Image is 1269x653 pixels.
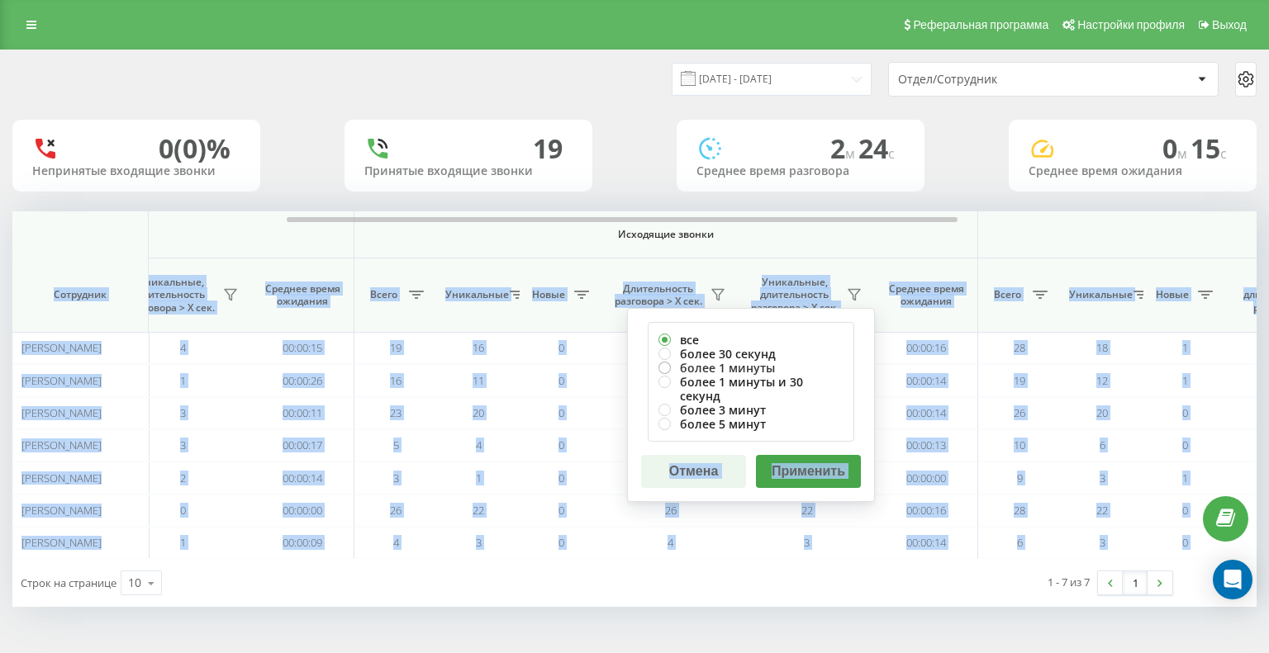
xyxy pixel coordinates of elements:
a: 1 [1123,571,1148,594]
div: Отдел/Сотрудник [898,73,1096,87]
td: 00:00:09 [251,527,354,559]
label: более 5 минут [658,417,844,431]
span: c [888,144,895,163]
span: Настройки профиля [1077,18,1185,31]
span: Среднее время ожидания [264,282,341,308]
span: 26 [390,503,402,518]
span: [PERSON_NAME] [21,373,102,388]
span: [PERSON_NAME] [21,340,102,355]
div: 19 [533,133,563,164]
div: Среднее время разговора [696,164,905,178]
span: 0 [1182,503,1188,518]
span: 10 [1014,438,1025,452]
span: 5 [393,438,399,452]
td: 00:00:13 [875,429,978,461]
label: более 3 минут [658,403,844,417]
span: 26 [1014,405,1025,420]
span: 3 [180,438,186,452]
span: [PERSON_NAME] [21,535,102,550]
span: Всего [986,288,1028,301]
span: 0 [558,405,564,420]
span: 28 [1014,340,1025,355]
span: Исходящие звонки [393,228,939,241]
span: 3 [393,471,399,485]
span: 1 [476,471,482,485]
div: Непринятые входящие звонки [32,164,240,178]
label: более 1 минуты и 30 секунд [658,375,844,403]
td: 00:00:11 [251,397,354,429]
span: 0 [1182,535,1188,550]
label: все [658,333,844,347]
span: 4 [180,340,186,355]
span: Новые [1152,288,1193,301]
span: [PERSON_NAME] [21,503,102,518]
span: Уникальные [445,288,505,301]
div: Принятые входящие звонки [364,164,573,178]
span: 16 [390,373,402,388]
span: 23 [390,405,402,420]
span: 1 [180,535,186,550]
span: 2 [180,471,186,485]
span: [PERSON_NAME] [21,471,102,485]
span: 0 [558,535,564,550]
span: [PERSON_NAME] [21,438,102,452]
span: 2 [830,130,858,166]
span: 1 [1182,373,1188,388]
span: 0 [558,340,564,355]
span: 22 [801,503,813,518]
span: 0 [1182,405,1188,420]
td: 00:00:17 [251,429,354,461]
span: 22 [473,503,484,518]
div: 1 - 7 из 7 [1048,574,1090,590]
td: 00:00:15 [251,332,354,364]
button: Отмена [641,455,746,488]
td: 00:00:26 [251,364,354,396]
span: м [845,144,858,163]
span: 4 [668,535,673,550]
label: более 1 минуты [658,361,844,375]
span: 19 [1014,373,1025,388]
span: Новые [528,288,569,301]
span: Строк на странице [21,575,116,590]
span: 26 [665,503,677,518]
span: 22 [1096,503,1108,518]
span: Уникальные, длительность разговора > Х сек. [123,276,218,315]
span: Уникальные, длительность разговора > Х сек. [747,276,842,315]
span: 3 [804,535,810,550]
span: 0 [558,471,564,485]
span: 6 [1100,438,1105,452]
span: 28 [1014,503,1025,518]
span: 3 [180,405,186,420]
div: Среднее время ожидания [1029,164,1237,178]
span: 3 [1100,535,1105,550]
td: 00:00:16 [875,494,978,527]
span: 19 [390,340,402,355]
span: 0 [180,503,186,518]
span: 1 [180,373,186,388]
span: Сотрудник [26,288,134,301]
span: [PERSON_NAME] [21,405,102,420]
div: 10 [128,575,141,591]
label: более 30 секунд [658,347,844,361]
span: 16 [473,340,484,355]
span: c [1220,144,1227,163]
span: 3 [1100,471,1105,485]
span: 1 [1182,340,1188,355]
span: 0 [1162,130,1191,166]
span: Среднее время ожидания [887,282,965,308]
button: Применить [756,455,861,488]
span: 20 [1096,405,1108,420]
div: 0 (0)% [159,133,231,164]
span: 15 [1191,130,1227,166]
span: Уникальные [1069,288,1129,301]
td: 00:00:00 [875,461,978,494]
span: 11 [473,373,484,388]
td: 00:00:14 [875,364,978,396]
span: Всего [363,288,404,301]
span: 6 [1017,535,1023,550]
td: 00:00:16 [875,332,978,364]
td: 00:00:14 [875,397,978,429]
td: 00:00:14 [251,461,354,494]
span: 18 [1096,340,1108,355]
span: 9 [1017,471,1023,485]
